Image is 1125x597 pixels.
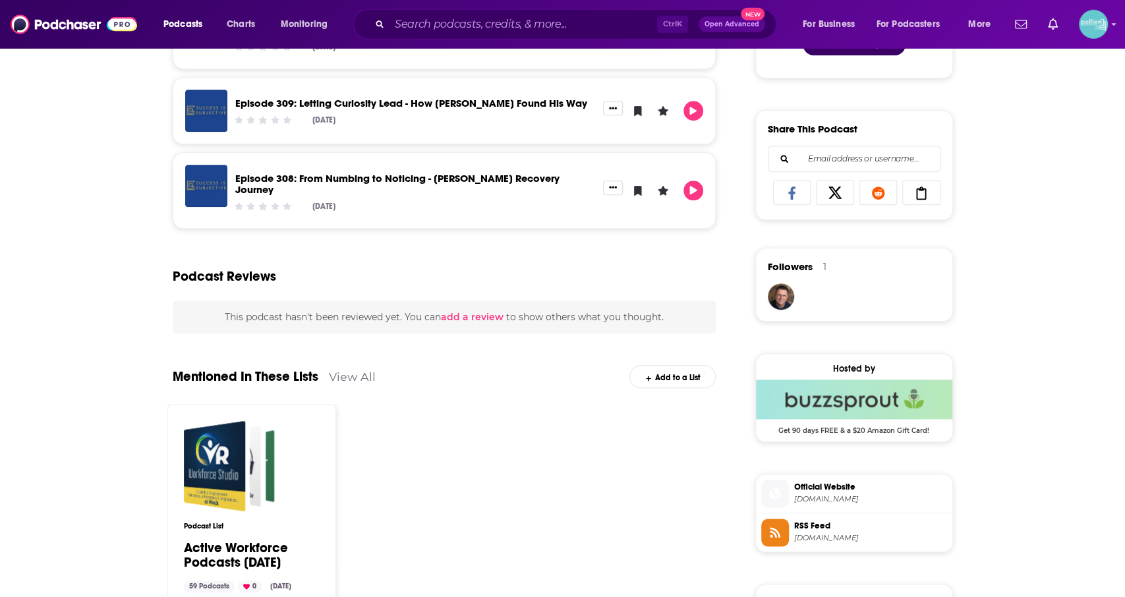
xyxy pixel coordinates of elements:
[683,101,703,121] button: Play
[794,481,947,493] span: Official Website
[859,180,898,205] a: Share on Reddit
[959,14,1007,35] button: open menu
[185,165,227,207] img: Episode 308: From Numbing to Noticing - Leah Malone’s Recovery Journey
[741,8,764,20] span: New
[389,14,657,35] input: Search podcasts, credits, & more...
[653,101,673,121] button: Leave a Rating
[281,15,328,34] span: Monitoring
[756,380,952,419] img: Buzzsprout Deal: Get 90 days FREE & a $20 Amazon Gift Card!
[705,21,759,28] span: Open Advanced
[11,12,137,37] img: Podchaser - Follow, Share and Rate Podcasts
[756,419,952,435] span: Get 90 days FREE & a $20 Amazon Gift Card!
[868,14,959,35] button: open menu
[173,268,276,285] h3: Podcast Reviews
[265,581,297,592] div: [DATE]
[657,16,688,33] span: Ctrl K
[185,90,227,132] img: Episode 309: Letting Curiosity Lead - How Mark White Found His Way
[902,180,940,205] a: Copy Link
[794,494,947,504] span: lilleyconsulting.com
[154,14,219,35] button: open menu
[768,283,794,310] img: edgoyette
[312,115,335,125] div: [DATE]
[779,146,929,171] input: Email address or username...
[184,522,320,530] h3: Podcast List
[1079,10,1108,39] span: Logged in as JessicaPellien
[773,180,811,205] a: Share on Facebook
[227,15,255,34] span: Charts
[235,97,587,109] a: Episode 309: Letting Curiosity Lead - How Mark White Found His Way
[699,16,765,32] button: Open AdvancedNew
[238,581,262,592] div: 0
[628,181,648,200] button: Bookmark Episode
[653,181,673,200] button: Leave a Rating
[628,101,648,121] button: Bookmark Episode
[1079,10,1108,39] img: User Profile
[366,9,789,40] div: Search podcasts, credits, & more...
[794,533,947,543] span: feeds.buzzsprout.com
[629,365,716,388] div: Add to a List
[761,519,947,546] a: RSS Feed[DOMAIN_NAME]
[163,15,202,34] span: Podcasts
[793,14,871,35] button: open menu
[184,541,320,570] a: Active Workforce Podcasts [DATE]
[768,123,857,135] h3: Share This Podcast
[184,420,275,511] a: Active Workforce Podcasts May 2025
[184,581,235,592] div: 59 Podcasts
[218,14,263,35] a: Charts
[816,180,854,205] a: Share on X/Twitter
[440,310,503,324] button: add a review
[761,480,947,507] a: Official Website[DOMAIN_NAME]
[756,363,952,374] div: Hosted by
[233,115,293,125] div: Community Rating: 0 out of 5
[173,368,318,385] a: Mentioned In These Lists
[803,15,855,34] span: For Business
[823,261,826,273] div: 1
[225,311,663,323] span: This podcast hasn't been reviewed yet. You can to show others what you thought.
[272,14,345,35] button: open menu
[1079,10,1108,39] button: Show profile menu
[768,146,940,172] div: Search followers
[683,181,703,200] button: Play
[756,380,952,434] a: Buzzsprout Deal: Get 90 days FREE & a $20 Amazon Gift Card!
[312,202,335,211] div: [DATE]
[235,172,560,196] a: Episode 308: From Numbing to Noticing - Leah Malone’s Recovery Journey
[794,520,947,532] span: RSS Feed
[877,15,940,34] span: For Podcasters
[1043,13,1063,36] a: Show notifications dropdown
[968,15,991,34] span: More
[329,370,376,384] a: View All
[603,101,623,115] button: Show More Button
[768,260,813,273] span: Followers
[603,181,623,195] button: Show More Button
[1010,13,1032,36] a: Show notifications dropdown
[233,201,293,211] div: Community Rating: 0 out of 5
